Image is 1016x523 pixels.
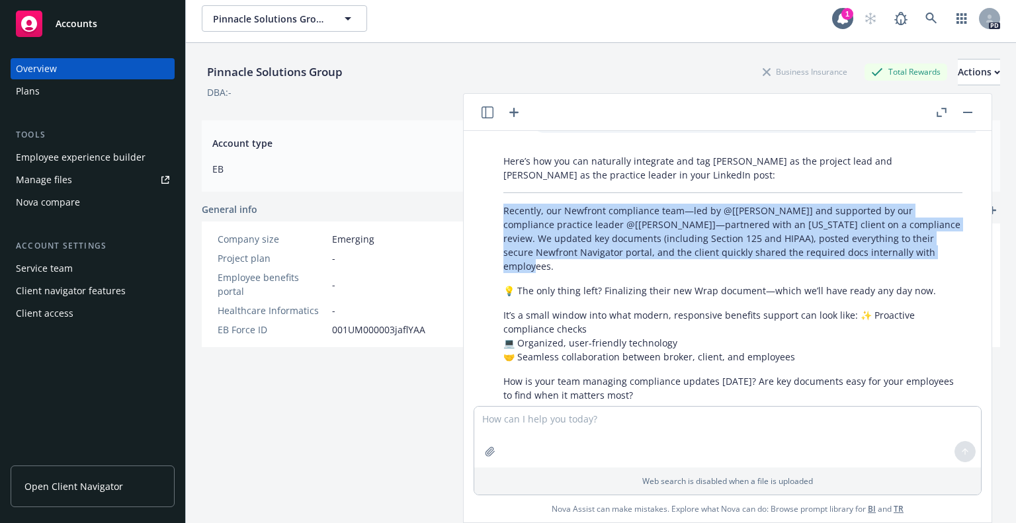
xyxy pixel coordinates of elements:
[332,278,335,292] span: -
[503,204,962,273] p: Recently, our Newfront compliance team—led by @[[PERSON_NAME]] and supported by our compliance pr...
[207,85,232,99] div: DBA: -
[16,81,40,102] div: Plans
[16,280,126,302] div: Client navigator features
[218,232,327,246] div: Company size
[958,60,1000,85] div: Actions
[202,202,257,216] span: General info
[16,258,73,279] div: Service team
[218,270,327,298] div: Employee benefits portal
[984,202,1000,218] a: add
[11,81,175,102] a: Plans
[503,374,962,402] p: How is your team managing compliance updates [DATE]? Are key documents easy for your employees to...
[218,303,327,317] div: Healthcare Informatics
[202,5,367,32] button: Pinnacle Solutions Group
[332,323,425,337] span: 001UM000003jaflYAA
[16,303,73,324] div: Client access
[11,5,175,42] a: Accounts
[857,5,884,32] a: Start snowing
[218,323,327,337] div: EB Force ID
[503,154,962,182] p: Here’s how you can naturally integrate and tag [PERSON_NAME] as the project lead and [PERSON_NAME...
[11,147,175,168] a: Employee experience builder
[949,5,975,32] a: Switch app
[918,5,945,32] a: Search
[11,58,175,79] a: Overview
[11,169,175,190] a: Manage files
[16,169,72,190] div: Manage files
[11,303,175,324] a: Client access
[213,12,327,26] span: Pinnacle Solutions Group
[332,251,335,265] span: -
[212,136,585,150] span: Account type
[503,284,962,298] p: 💡 The only thing left? Finalizing their new Wrap document—which we’ll have ready any day now.
[11,128,175,141] div: Tools
[202,63,348,81] div: Pinnacle Solutions Group
[888,5,914,32] a: Report a Bug
[332,232,374,246] span: Emerging
[482,475,973,487] p: Web search is disabled when a file is uploaded
[894,503,904,514] a: TR
[212,162,585,176] span: EB
[218,251,327,265] div: Project plan
[11,280,175,302] a: Client navigator features
[11,258,175,279] a: Service team
[756,63,854,80] div: Business Insurance
[865,63,947,80] div: Total Rewards
[24,479,123,493] span: Open Client Navigator
[16,192,80,213] div: Nova compare
[16,147,146,168] div: Employee experience builder
[332,303,335,317] span: -
[841,8,853,20] div: 1
[16,58,57,79] div: Overview
[11,239,175,253] div: Account settings
[11,192,175,213] a: Nova compare
[552,495,904,522] span: Nova Assist can make mistakes. Explore what Nova can do: Browse prompt library for and
[503,308,962,364] p: It’s a small window into what modern, responsive benefits support can look like: ✨ Proactive comp...
[958,59,1000,85] button: Actions
[868,503,876,514] a: BI
[56,19,97,29] span: Accounts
